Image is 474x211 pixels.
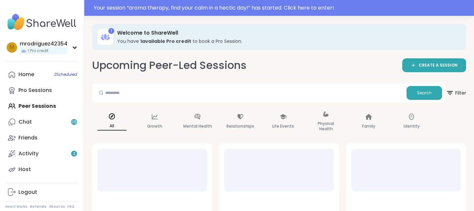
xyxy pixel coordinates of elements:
[5,184,79,200] a: Logout
[402,58,466,72] a: CREATE A SESSION
[108,28,114,34] div: 1
[407,86,442,100] button: Search
[18,134,38,141] div: Friends
[67,204,74,209] a: FAQ
[49,204,65,209] a: About Us
[72,119,77,125] span: 26
[419,63,458,68] span: CREATE A SESSION
[54,72,77,77] span: 2 Scheduled
[5,162,79,177] a: Host
[226,122,254,130] p: Relationships
[18,71,34,78] div: Home
[30,204,46,209] a: Referrals
[404,122,420,130] p: Identity
[147,122,162,130] p: Growth
[5,204,27,209] a: How It Works
[18,150,39,157] div: Activity
[10,43,14,52] span: m
[183,122,212,130] p: Mental Health
[117,38,457,45] h3: You have to book a Pro Session.
[311,120,340,133] p: Physical Health
[5,67,79,82] a: Home2Scheduled
[5,146,79,162] a: Activity3
[20,40,67,47] div: mrodriguez42354
[5,130,79,146] a: Friends
[94,4,470,12] div: Your session “ aroma therapy, find your calm in a hectic day! ” has started. Click here to enter!
[446,83,466,103] button: Filter
[272,122,294,130] p: Life Events
[140,38,191,45] b: 1 available Pro credit
[28,48,48,54] span: 1 Pro credit
[97,122,126,131] p: All
[18,166,31,173] div: Host
[362,122,375,130] p: Family
[18,189,37,196] div: Logout
[5,114,79,130] a: Chat26
[446,85,466,101] span: Filter
[117,29,457,37] h3: Welcome to ShareWell
[18,118,32,126] div: Chat
[73,151,75,157] span: 3
[18,87,52,94] div: Pro Sessions
[92,58,247,73] h2: Upcoming Peer-Led Sessions
[5,82,79,98] a: Pro Sessions
[417,90,432,96] span: Search
[5,11,79,34] img: ShareWell Nav Logo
